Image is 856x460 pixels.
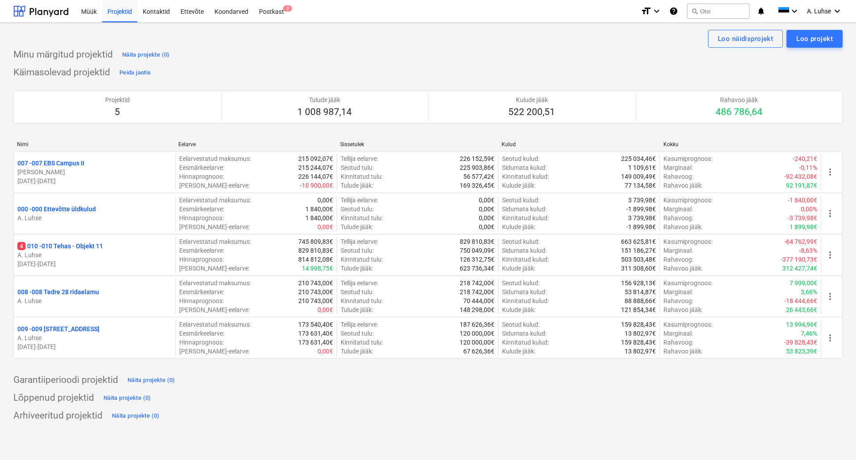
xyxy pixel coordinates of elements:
[179,222,250,231] p: [PERSON_NAME]-eelarve :
[179,196,251,205] p: Eelarvestatud maksumus :
[17,242,172,268] div: 4010 -010 Tehas - Objekt 11A. Luhse[DATE]-[DATE]
[179,214,224,222] p: Hinnaprognoos :
[317,196,333,205] p: 0,00€
[786,320,817,329] p: 13 994,96€
[502,172,549,181] p: Kinnitatud kulud :
[663,338,693,347] p: Rahavoog :
[460,181,494,190] p: 169 326,45€
[298,255,333,264] p: 814 812,08€
[790,279,817,287] p: 7 999,00€
[302,264,333,273] p: 14 998,75€
[708,30,783,48] button: Loo näidisprojekt
[13,374,118,386] p: Garantiiperioodi projektid
[179,279,251,287] p: Eelarvestatud maksumus :
[625,181,656,190] p: 77 134,58€
[663,141,818,148] div: Kokku
[17,259,172,268] p: [DATE] - [DATE]
[621,264,656,273] p: 311 308,60€
[757,6,765,16] i: notifications
[788,214,817,222] p: -3 739,98€
[621,279,656,287] p: 156 928,13€
[502,154,539,163] p: Seotud kulud :
[786,30,843,48] button: Loo projekt
[502,181,535,190] p: Kulude jääk :
[341,264,373,273] p: Tulude jääk :
[621,172,656,181] p: 149 009,49€
[784,172,817,181] p: -92 432,08€
[663,287,693,296] p: Marginaal :
[125,373,177,387] button: Näita projekte (0)
[716,95,762,104] p: Rahavoo jääk
[13,392,94,404] p: Lõppenud projektid
[463,347,494,356] p: 67 626,36€
[460,320,494,329] p: 187 626,36€
[718,33,773,45] div: Loo näidisprojekt
[628,163,656,172] p: 1 109,61€
[341,329,374,338] p: Seotud tulu :
[101,391,153,405] button: Näita projekte (0)
[17,287,99,296] p: 008 - 008 Tedre 28 ridaelamu
[825,250,835,260] span: more_vert
[179,237,251,246] p: Eelarvestatud maksumus :
[625,329,656,338] p: 13 802,97€
[179,305,250,314] p: [PERSON_NAME]-eelarve :
[460,338,494,347] p: 120 000,00€
[784,296,817,305] p: -18 444,66€
[502,329,547,338] p: Sidumata kulud :
[17,159,172,185] div: 007 -007 EBS Campus II[PERSON_NAME][DATE]-[DATE]
[801,287,817,296] p: 3,66%
[317,222,333,231] p: 0,00€
[297,95,352,104] p: Tulude jääk
[341,305,373,314] p: Tulude jääk :
[786,305,817,314] p: 26 443,66€
[179,329,224,338] p: Eesmärkeelarve :
[298,172,333,181] p: 226 144,07€
[621,237,656,246] p: 663 625,81€
[341,172,383,181] p: Kinnitatud tulu :
[341,237,378,246] p: Tellija eelarve :
[663,163,693,172] p: Marginaal :
[119,68,151,78] div: Peida jaotis
[663,320,712,329] p: Kasumiprognoos :
[625,347,656,356] p: 13 802,97€
[479,196,494,205] p: 0,00€
[502,237,539,246] p: Seotud kulud :
[298,246,333,255] p: 829 810,83€
[460,305,494,314] p: 148 298,00€
[621,154,656,163] p: 225 034,46€
[502,196,539,205] p: Seotud kulud :
[341,246,374,255] p: Seotud tulu :
[178,141,333,148] div: Eelarve
[17,159,84,168] p: 007 - 007 EBS Campus II
[502,338,549,347] p: Kinnitatud kulud :
[341,296,383,305] p: Kinnitatud tulu :
[621,305,656,314] p: 121 854,34€
[298,296,333,305] p: 210 743,00€
[17,141,171,148] div: Nimi
[811,417,856,460] div: Vestlusvidin
[784,338,817,347] p: -39 828,43€
[17,205,172,222] div: 000 -000 Ettevõtte üldkuludA. Luhse
[825,208,835,219] span: more_vert
[502,222,535,231] p: Kulude jääk :
[786,181,817,190] p: 92 191,87€
[179,296,224,305] p: Hinnaprognoos :
[502,287,547,296] p: Sidumata kulud :
[502,347,535,356] p: Kulude jääk :
[479,205,494,214] p: 0,00€
[502,305,535,314] p: Kulude jääk :
[179,338,224,347] p: Hinnaprognoos :
[502,246,547,255] p: Sidumata kulud :
[788,196,817,205] p: -1 840,00€
[341,214,383,222] p: Kinnitatud tulu :
[825,333,835,343] span: more_vert
[460,237,494,246] p: 829 810,83€
[651,6,662,16] i: keyboard_arrow_down
[341,222,373,231] p: Tulude jääk :
[13,49,113,61] p: Minu märgitud projektid
[463,172,494,181] p: 56 577,42€
[621,320,656,329] p: 159 828,43€
[508,95,555,104] p: Kulude jääk
[663,329,693,338] p: Marginaal :
[341,196,378,205] p: Tellija eelarve :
